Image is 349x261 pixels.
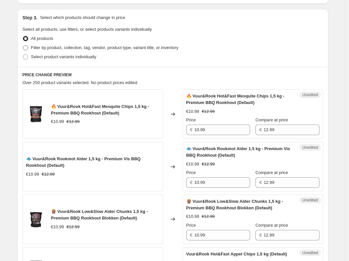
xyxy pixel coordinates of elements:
[186,108,199,115] div: €10.99
[259,127,262,132] span: €
[255,223,288,228] span: Compare at price
[186,170,196,175] span: Price
[31,36,53,41] span: All products
[31,54,96,59] span: Select product variants individually
[186,223,196,228] span: Price
[186,146,290,158] span: 🐟 Vuur&Rook Rookmot Alder 1,5 kg - Premium Vis BBQ Rookhout (Default)
[51,209,148,220] span: 🪵 Vuur&Rook Low&Slow Alder Chunks 1,5 kg - Premium BBQ Rookhout Blokken (Default)
[186,161,199,167] div: €10.99
[186,117,196,122] span: Price
[202,161,215,167] strike: €12.99
[302,198,318,203] span: Unedited
[202,108,215,115] strike: €12.99
[23,80,138,85] span: Over 250 product variants selected. No product prices edited:
[31,45,178,50] span: Filter by product, collection, tag, vendor, product type, variant title, or inventory
[255,117,288,122] span: Compare at price
[51,104,149,115] span: 🔥 Vuur&Rook Hot&Fast Mesquite Chips 1,5 kg - Premium BBQ Rookhout (Default)
[26,171,39,178] div: €10.99
[259,180,262,185] span: €
[23,27,152,32] span: Select all products, use filters, or select products variants individually
[40,14,125,21] p: Select which products should change in price
[23,72,323,78] h6: PRICE CHANGE PREVIEW
[51,224,64,230] div: €10.99
[26,209,46,229] img: vuur-rook-vuurrook-lowslow-alder-chunks-15-kg-24431514419255_80x.png
[259,233,262,237] span: €
[51,118,64,125] div: €10.99
[66,118,80,125] strike: €12.99
[186,199,283,210] span: 🪵 Vuur&Rook Low&Slow Alder Chunks 1,5 kg - Premium BBQ Rookhout Blokken (Default)
[186,213,199,220] div: €10.99
[190,180,193,185] span: €
[26,104,46,124] img: vuur-rook-vuurrook-hotfast-mesquite-chips-15-kg-24431609643063_80x.png
[190,233,193,237] span: €
[186,252,287,256] span: Vuur&Rook Hot&Fast Appel Chips 1,5 kg (Default)
[255,170,288,175] span: Compare at price
[186,94,285,105] span: 🔥 Vuur&Rook Hot&Fast Mesquite Chips 1,5 kg - Premium BBQ Rookhout (Default)
[302,250,318,255] span: Unedited
[302,92,318,97] span: Unedited
[42,171,55,178] strike: €12.99
[202,213,215,220] strike: €12.99
[26,156,141,168] span: 🐟 Vuur&Rook Rookmot Alder 1,5 kg - Premium Vis BBQ Rookhout (Default)
[23,14,38,21] h2: Step 3.
[302,145,318,150] span: Unedited
[190,127,193,132] span: €
[66,224,80,230] strike: €12.99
